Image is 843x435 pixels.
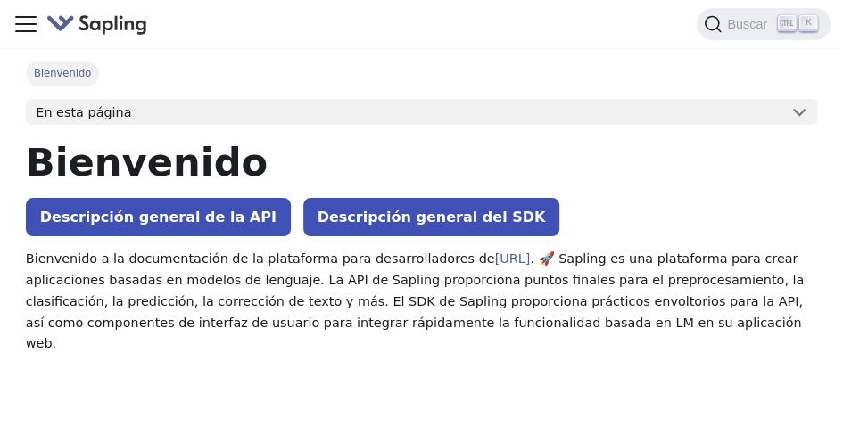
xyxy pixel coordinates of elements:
[46,12,154,37] a: Sapling.ai
[318,209,546,226] font: Descripción general del SDK
[727,17,767,31] font: Buscar
[26,140,268,185] font: Bienvenido
[303,198,560,236] a: Descripción general del SDK
[36,105,131,119] font: En esta página
[26,251,495,266] font: Bienvenido a la documentación de la plataforma para desarrolladores de
[26,198,291,236] a: Descripción general de la API
[26,251,804,350] font: . 🚀 Sapling es una plataforma para crear aplicaciones basadas en modelos de lenguaje. La API de S...
[12,11,39,37] button: Alternar barra de navegación
[26,99,817,126] button: En esta página
[799,15,817,31] kbd: K
[40,209,277,226] font: Descripción general de la API
[46,12,148,37] img: Sapling.ai
[697,8,830,40] button: Buscar (Comando+K)
[34,67,91,79] font: Bienvenido
[26,61,817,86] nav: Pan rallado
[494,251,530,266] a: [URL]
